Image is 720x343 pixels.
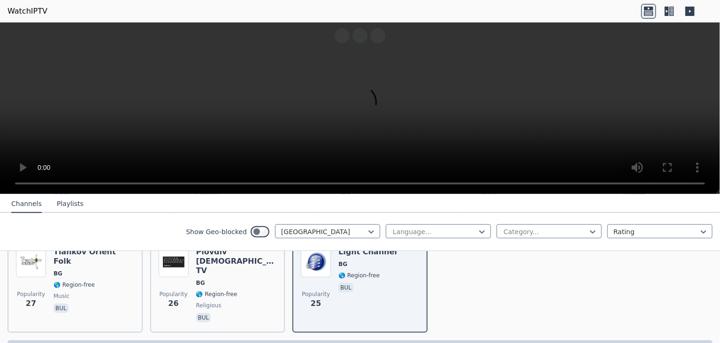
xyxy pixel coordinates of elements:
[17,290,45,298] span: Popularity
[196,302,222,309] span: religious
[57,195,84,213] button: Playlists
[196,279,205,287] span: BG
[168,298,178,309] span: 26
[54,292,69,300] span: music
[301,247,331,277] img: Light Channel
[160,290,188,298] span: Popularity
[159,247,189,277] img: Plovdiv Orthodox TV
[26,298,36,309] span: 27
[338,247,397,257] h6: Light Channel
[302,290,330,298] span: Popularity
[54,270,62,277] span: BG
[338,272,380,279] span: 🌎 Region-free
[11,195,42,213] button: Channels
[196,290,237,298] span: 🌎 Region-free
[54,247,134,266] h6: Tiankov Orient Folk
[196,247,277,275] h6: Plovdiv [DEMOGRAPHIC_DATA] TV
[311,298,321,309] span: 25
[16,247,46,277] img: Tiankov Orient Folk
[338,283,353,292] p: bul
[196,313,211,322] p: bul
[8,6,47,17] a: WatchIPTV
[186,227,247,236] label: Show Geo-blocked
[338,260,347,268] span: BG
[54,281,95,289] span: 🌎 Region-free
[54,304,69,313] p: bul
